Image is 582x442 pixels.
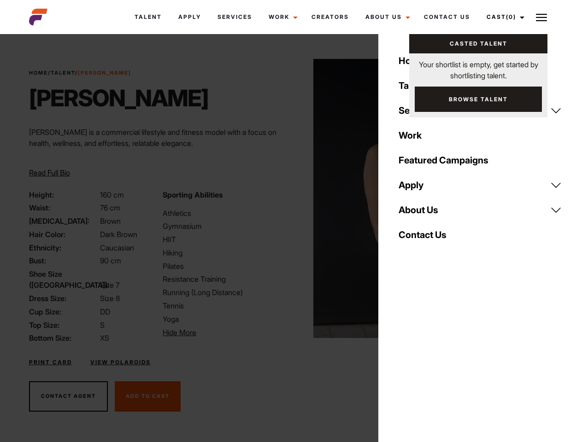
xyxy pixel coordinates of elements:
[100,230,137,239] span: Dark Brown
[115,381,181,412] button: Add To Cast
[29,358,72,366] a: Print Card
[29,189,98,200] span: Height:
[126,393,170,399] span: Add To Cast
[163,300,285,311] li: Tennis
[29,229,98,240] span: Hair Color:
[100,216,121,226] span: Brown
[29,332,98,343] span: Bottom Size:
[29,168,70,177] span: Read Full Bio
[163,234,285,245] li: HIIT
[29,167,70,178] button: Read Full Bio
[415,87,542,112] a: Browse Talent
[29,202,98,213] span: Waist:
[163,273,285,285] li: Resistance Training
[536,12,547,23] img: Burger icon
[393,222,567,247] a: Contact Us
[409,34,547,53] a: Casted Talent
[100,294,120,303] span: Size 8
[393,73,567,98] a: Talent
[29,242,98,253] span: Ethnicity:
[126,5,170,29] a: Talent
[29,127,286,149] p: [PERSON_NAME] is a commercial lifestyle and fitness model with a focus on health, wellness, and e...
[163,314,285,325] li: Yoga
[100,256,121,265] span: 90 cm
[29,84,208,112] h1: [PERSON_NAME]
[78,70,131,76] strong: [PERSON_NAME]
[393,98,567,123] a: Services
[100,243,134,252] span: Caucasian
[29,215,98,227] span: [MEDICAL_DATA]:
[170,5,209,29] a: Apply
[100,307,110,316] span: DD
[100,320,105,330] span: S
[29,293,98,304] span: Dress Size:
[303,5,357,29] a: Creators
[163,208,285,219] li: Athletics
[163,261,285,272] li: Pilates
[393,48,567,73] a: Home
[506,13,516,20] span: (0)
[29,8,47,26] img: cropped-aefm-brand-fav-22-square.png
[100,280,119,290] span: Size 7
[163,287,285,298] li: Running (Long Distance)
[163,247,285,258] li: Hiking
[29,255,98,266] span: Bust:
[163,221,285,232] li: Gymnasium
[209,5,260,29] a: Services
[29,156,286,189] p: Through her modeling and wellness brand, HEAL, she inspires others on their wellness journeys—cha...
[100,333,109,343] span: XS
[393,198,567,222] a: About Us
[393,148,567,173] a: Featured Campaigns
[29,381,108,412] button: Contact Agent
[163,328,196,337] span: Hide More
[393,173,567,198] a: Apply
[393,123,567,148] a: Work
[29,268,98,291] span: Shoe Size ([GEOGRAPHIC_DATA]):
[100,203,120,212] span: 76 cm
[29,69,131,77] span: / /
[100,190,124,199] span: 160 cm
[416,5,478,29] a: Contact Us
[29,70,48,76] a: Home
[409,53,547,81] p: Your shortlist is empty, get started by shortlisting talent.
[163,190,223,199] strong: Sporting Abilities
[260,5,303,29] a: Work
[29,320,98,331] span: Top Size:
[90,358,151,366] a: View Polaroids
[29,306,98,317] span: Cup Size:
[478,5,530,29] a: Cast(0)
[51,70,75,76] a: Talent
[357,5,416,29] a: About Us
